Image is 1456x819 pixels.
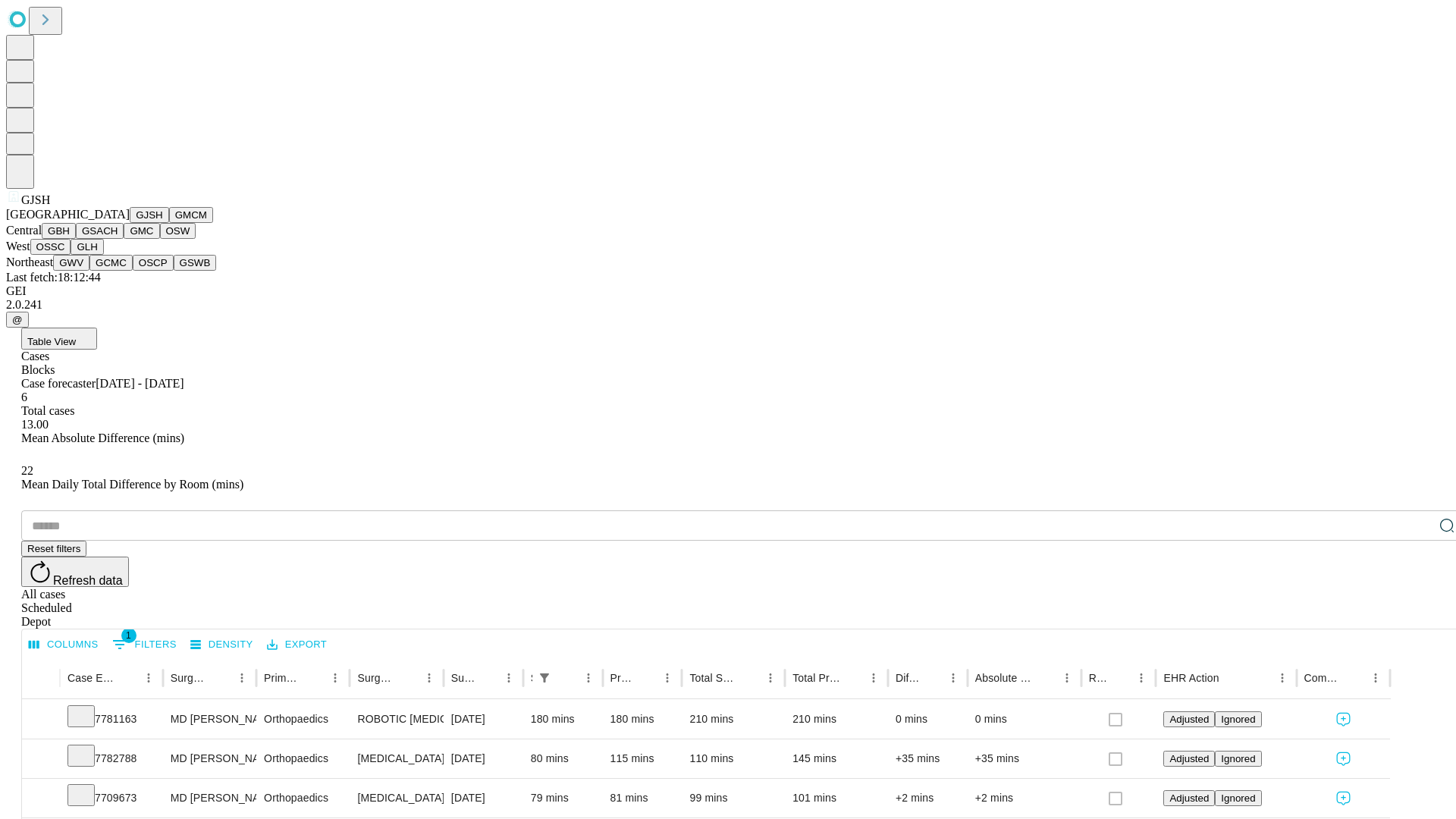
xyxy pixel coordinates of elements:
[451,672,475,684] div: Surgery Date
[124,223,159,239] button: GMC
[531,672,532,684] div: Scheduled In Room Duration
[21,377,96,390] span: Case forecaster
[210,667,231,689] button: Sort
[1109,667,1131,689] button: Sort
[171,779,249,817] div: MD [PERSON_NAME] [PERSON_NAME] Md
[863,667,884,689] button: Menu
[1163,672,1219,684] div: EHR Action
[6,256,53,268] span: Northeast
[792,779,880,817] div: 101 mins
[1169,753,1209,764] span: Adjusted
[896,700,960,739] div: 0 mins
[171,700,249,739] div: MD [PERSON_NAME] [PERSON_NAME] Md
[21,193,50,206] span: GJSH
[89,255,133,271] button: GCMC
[21,404,74,417] span: Total cases
[325,667,346,689] button: Menu
[174,255,217,271] button: GSWB
[896,672,920,684] div: Difference
[792,739,880,778] div: 145 mins
[30,786,52,812] button: Expand
[171,672,209,684] div: Surgeon Name
[160,223,196,239] button: OSW
[689,700,777,739] div: 210 mins
[531,779,595,817] div: 79 mins
[53,255,89,271] button: GWV
[357,779,435,817] div: [MEDICAL_DATA] WITH [MEDICAL_DATA] REPAIR
[975,739,1074,778] div: +35 mins
[1215,751,1261,767] button: Ignored
[1272,667,1293,689] button: Menu
[610,672,635,684] div: Predicted In Room Duration
[76,223,124,239] button: GSACH
[30,239,71,255] button: OSSC
[531,700,595,739] div: 180 mins
[1221,714,1255,725] span: Ignored
[610,700,675,739] div: 180 mins
[21,431,184,444] span: Mean Absolute Difference (mins)
[264,672,302,684] div: Primary Service
[534,667,555,689] div: 1 active filter
[557,667,578,689] button: Sort
[21,328,97,350] button: Table View
[264,779,342,817] div: Orthopaedics
[108,632,180,657] button: Show filters
[689,739,777,778] div: 110 mins
[1344,667,1365,689] button: Sort
[96,377,184,390] span: [DATE] - [DATE]
[531,739,595,778] div: 80 mins
[451,739,516,778] div: [DATE]
[6,208,130,221] span: [GEOGRAPHIC_DATA]
[534,667,555,689] button: Show filters
[263,633,331,657] button: Export
[21,541,86,557] button: Reset filters
[6,271,101,284] span: Last fetch: 18:12:44
[6,284,1450,298] div: GEI
[1163,751,1215,767] button: Adjusted
[397,667,419,689] button: Sort
[451,700,516,739] div: [DATE]
[792,700,880,739] div: 210 mins
[357,700,435,739] div: ROBOTIC [MEDICAL_DATA] KNEE TOTAL
[67,779,155,817] div: 7709673
[357,672,395,684] div: Surgery Name
[1131,667,1152,689] button: Menu
[117,667,138,689] button: Sort
[975,779,1074,817] div: +2 mins
[943,667,964,689] button: Menu
[231,667,253,689] button: Menu
[792,672,840,684] div: Total Predicted Duration
[689,672,737,684] div: Total Scheduled Duration
[1035,667,1056,689] button: Sort
[1169,792,1209,804] span: Adjusted
[187,633,257,657] button: Density
[610,779,675,817] div: 81 mins
[1089,672,1109,684] div: Resolved in EHR
[169,207,213,223] button: GMCM
[1056,667,1078,689] button: Menu
[21,464,33,477] span: 22
[896,739,960,778] div: +35 mins
[67,672,115,684] div: Case Epic Id
[689,779,777,817] div: 99 mins
[657,667,678,689] button: Menu
[130,207,169,223] button: GJSH
[27,543,80,554] span: Reset filters
[133,255,174,271] button: OSCP
[67,739,155,778] div: 7782788
[760,667,781,689] button: Menu
[896,779,960,817] div: +2 mins
[1365,667,1386,689] button: Menu
[1221,792,1255,804] span: Ignored
[6,240,30,253] span: West
[1304,672,1342,684] div: Comments
[138,667,159,689] button: Menu
[842,667,863,689] button: Sort
[67,700,155,739] div: 7781163
[6,298,1450,312] div: 2.0.241
[6,312,29,328] button: @
[171,739,249,778] div: MD [PERSON_NAME] [PERSON_NAME] Md
[1215,711,1261,727] button: Ignored
[739,667,760,689] button: Sort
[264,700,342,739] div: Orthopaedics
